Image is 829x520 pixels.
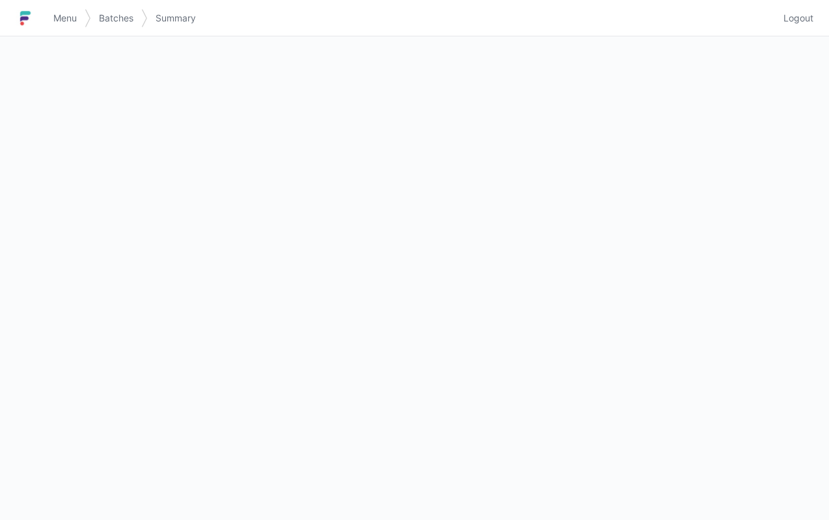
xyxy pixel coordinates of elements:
img: svg> [141,3,148,34]
span: Batches [99,12,133,25]
a: Logout [776,6,813,30]
span: Menu [53,12,77,25]
a: Batches [91,6,141,30]
span: Logout [783,12,813,25]
img: logo-small.jpg [16,8,35,29]
a: Menu [46,6,85,30]
span: Summary [156,12,196,25]
img: svg> [85,3,91,34]
a: Summary [148,6,204,30]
